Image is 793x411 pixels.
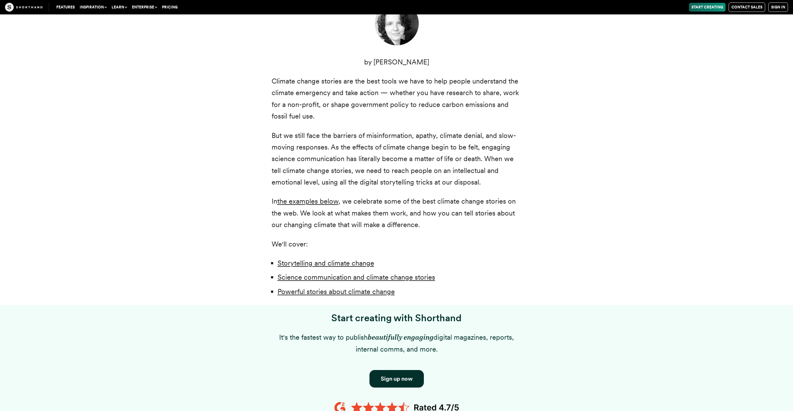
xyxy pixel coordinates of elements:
p: Climate change stories are the best tools we have to help people understand the climate emergency... [272,75,522,122]
em: beautifully engaging [368,333,434,341]
a: Storytelling and climate change [278,259,374,267]
p: It's the fastest way to publish digital magazines, reports, internal comms, and more. [272,332,522,355]
img: The Craft [5,3,43,12]
p: We'll cover: [272,238,522,250]
button: Inspiration [77,3,109,12]
a: Pricing [159,3,180,12]
a: Button to click through to Shorthand's signup section. [369,370,424,388]
p: by [PERSON_NAME] [272,56,522,68]
a: Features [54,3,77,12]
a: Powerful stories about climate change [278,287,395,296]
a: Start Creating [689,3,725,12]
a: Contact Sales [729,3,765,12]
a: the examples below [277,197,339,205]
p: But we still face the barriers of misinformation, apathy, climate denial, and slow-moving respons... [272,130,522,188]
h3: Start creating with Shorthand [272,312,522,324]
button: Enterprise [129,3,159,12]
p: In , we celebrate some of the best climate change stories on the web. We look at what makes them ... [272,195,522,231]
button: Learn [109,3,129,12]
a: Sign in [768,3,788,12]
a: Science communication and climate change stories [278,273,435,281]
